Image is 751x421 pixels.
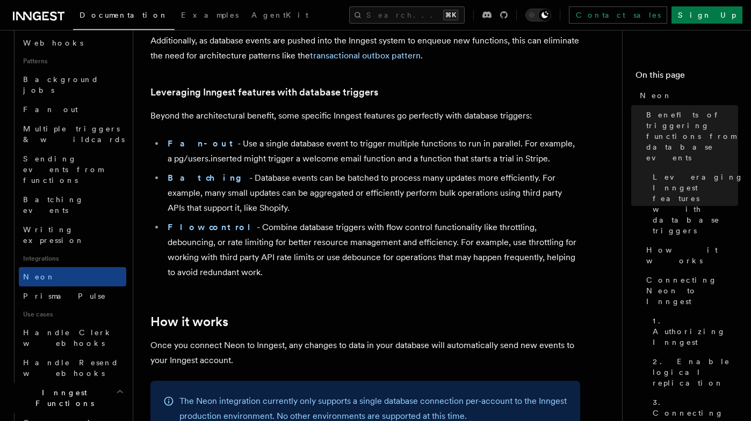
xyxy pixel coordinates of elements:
[653,356,738,388] span: 2. Enable logical replication
[671,6,742,24] a: Sign Up
[19,190,126,220] a: Batching events
[349,6,465,24] button: Search...⌘K
[150,108,580,123] p: Beyond the architectural benefit, some specific Inngest features go perfectly with database trigg...
[642,105,738,167] a: Benefits of triggering functions from database events
[653,397,738,418] span: 3. Connecting
[23,225,84,245] span: Writing expression
[19,286,126,306] a: Prisma Pulse
[245,3,315,29] a: AgentKit
[640,90,672,101] span: Neon
[19,323,126,353] a: Handle Clerk webhooks
[23,272,55,281] span: Neon
[19,306,126,323] span: Use cases
[73,3,175,30] a: Documentation
[19,353,126,383] a: Handle Resend webhooks
[648,167,738,240] a: Leveraging Inngest features with database triggers
[525,9,551,21] button: Toggle dark mode
[9,383,126,413] button: Inngest Functions
[646,109,738,163] span: Benefits of triggering functions from database events
[310,50,421,61] a: transactional outbox pattern
[23,75,99,94] span: Background jobs
[23,39,83,47] span: Webhooks
[19,149,126,190] a: Sending events from functions
[648,352,738,393] a: 2. Enable logical replication
[642,240,738,270] a: How it works
[150,33,580,63] p: Additionally, as database events are pushed into the Inngest system to enqueue new functions, thi...
[636,69,738,86] h4: On this page
[23,105,78,114] span: Fan out
[168,138,237,149] a: Fan-out
[150,338,580,368] p: Once you connect Neon to Inngest, any changes to data in your database will automatically send ne...
[569,6,667,24] a: Contact sales
[646,275,738,307] span: Connecting Neon to Inngest
[19,250,126,267] span: Integrations
[175,3,245,29] a: Examples
[168,173,249,183] a: Batching
[653,315,738,348] span: 1. Authorizing Inngest
[443,10,458,20] kbd: ⌘K
[181,11,239,19] span: Examples
[80,11,168,19] span: Documentation
[23,292,106,300] span: Prisma Pulse
[251,11,308,19] span: AgentKit
[23,328,113,348] span: Handle Clerk webhooks
[646,245,738,266] span: How it works
[168,222,257,232] a: Flow control
[150,85,378,100] a: Leveraging Inngest features with database triggers
[648,311,738,352] a: 1. Authorizing Inngest
[636,86,738,105] a: Neon
[19,267,126,286] a: Neon
[23,195,84,215] span: Batching events
[150,314,228,329] a: How it works
[653,172,743,236] span: Leveraging Inngest features with database triggers
[19,53,126,70] span: Patterns
[9,387,116,409] span: Inngest Functions
[164,171,580,216] li: - Database events can be batched to process many updates more efficiently. For example, many smal...
[19,119,126,149] a: Multiple triggers & wildcards
[19,100,126,119] a: Fan out
[23,154,103,184] span: Sending events from functions
[23,124,125,144] span: Multiple triggers & wildcards
[23,358,119,378] span: Handle Resend webhooks
[19,70,126,100] a: Background jobs
[19,220,126,250] a: Writing expression
[164,220,580,280] li: - Combine database triggers with flow control functionality like throttling, debouncing, or rate ...
[19,33,126,53] a: Webhooks
[164,136,580,166] li: - Use a single database event to trigger multiple functions to run in parallel. For example, a pg...
[642,270,738,311] a: Connecting Neon to Inngest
